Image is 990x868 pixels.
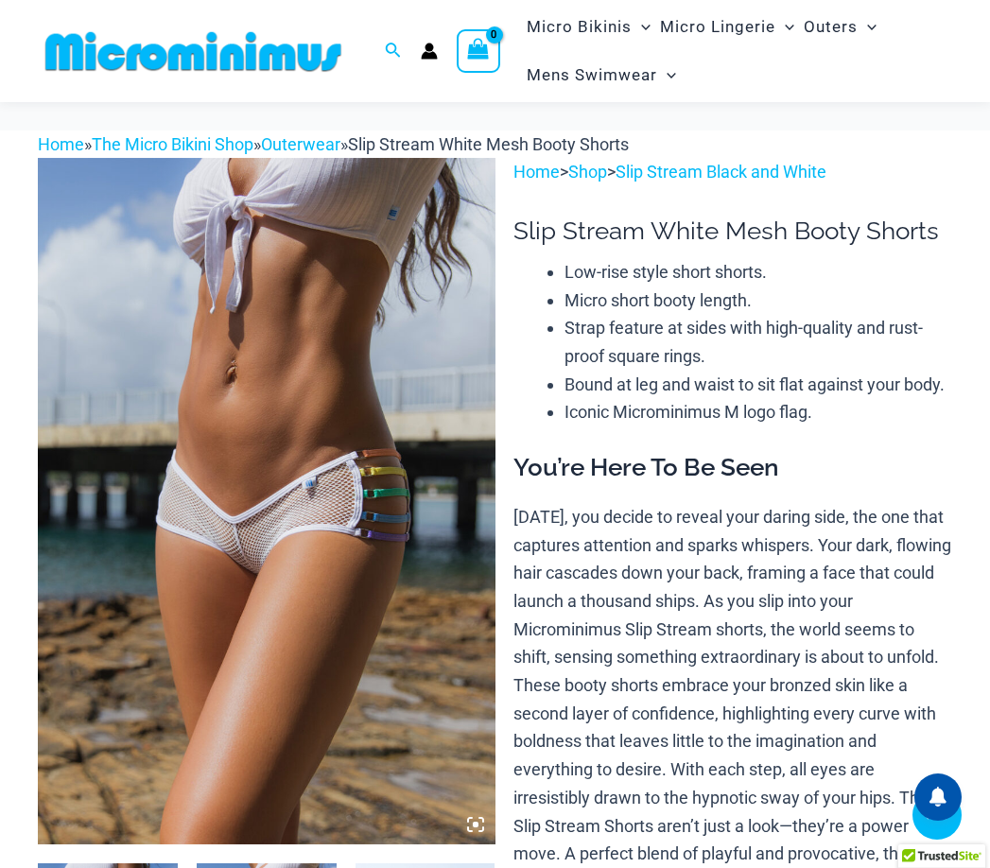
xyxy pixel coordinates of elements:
a: Shop [568,162,607,182]
a: View Shopping Cart, empty [457,29,500,73]
li: Low-rise style short shorts. [564,258,952,286]
span: Menu Toggle [632,3,651,51]
a: Home [38,134,84,154]
a: Outerwear [261,134,340,154]
a: Search icon link [385,40,402,63]
li: Micro short booty length. [564,286,952,315]
li: Strap feature at sides with high-quality and rust-proof square rings. [564,314,952,370]
span: Outers [804,3,858,51]
span: Mens Swimwear [527,51,657,99]
span: Menu Toggle [858,3,877,51]
span: Menu Toggle [775,3,794,51]
img: Slip Stream White Multi 5024 Shorts [38,158,495,843]
li: Iconic Microminimus M logo flag. [564,398,952,426]
a: Micro LingerieMenu ToggleMenu Toggle [655,3,799,51]
img: MM SHOP LOGO FLAT [38,30,349,73]
h3: You’re Here To Be Seen [513,452,952,484]
a: Slip Stream Black and White [616,162,826,182]
li: Bound at leg and waist to sit flat against your body. [564,371,952,399]
a: Account icon link [421,43,438,60]
span: » » » [38,134,629,154]
a: The Micro Bikini Shop [92,134,253,154]
a: Home [513,162,560,182]
a: OutersMenu ToggleMenu Toggle [799,3,881,51]
span: Slip Stream White Mesh Booty Shorts [348,134,629,154]
a: Micro BikinisMenu ToggleMenu Toggle [522,3,655,51]
span: Menu Toggle [657,51,676,99]
p: > > [513,158,952,186]
a: Mens SwimwearMenu ToggleMenu Toggle [522,51,681,99]
span: Micro Lingerie [660,3,775,51]
h1: Slip Stream White Mesh Booty Shorts [513,217,952,246]
span: Micro Bikinis [527,3,632,51]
